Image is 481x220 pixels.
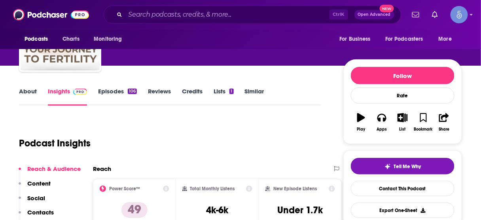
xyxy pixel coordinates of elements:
img: Podchaser - Follow, Share and Rate Podcasts [13,7,89,22]
p: Contacts [27,209,54,216]
h3: Under 1.7k [277,204,323,216]
button: Apps [371,108,392,137]
p: Social [27,194,45,202]
div: Search podcasts, credits, & more... [104,6,401,24]
div: Apps [377,127,387,132]
button: List [392,108,413,137]
span: New [380,5,394,12]
button: Bookmark [413,108,434,137]
h2: Reach [93,165,111,173]
span: Charts [62,34,80,45]
button: Reach & Audience [19,165,81,180]
button: open menu [334,32,381,47]
img: tell me why sparkle [384,163,391,170]
div: Share [439,127,449,132]
button: Follow [351,67,454,84]
h1: Podcast Insights [19,137,91,149]
button: open menu [88,32,132,47]
h2: Total Monthly Listens [190,186,235,192]
h3: 4k-6k [206,204,228,216]
button: Content [19,180,51,194]
button: Play [351,108,371,137]
button: Open AdvancedNew [354,10,394,19]
span: Logged in as Spiral5-G1 [451,6,468,23]
div: 106 [128,89,137,94]
div: 1 [229,89,233,94]
a: InsightsPodchaser Pro [48,87,87,106]
button: tell me why sparkleTell Me Why [351,158,454,174]
a: Contact This Podcast [351,181,454,196]
a: Credits [182,87,203,106]
span: Podcasts [25,34,48,45]
button: Social [19,194,45,209]
a: Show notifications dropdown [429,8,441,21]
span: More [439,34,452,45]
a: About [19,87,37,106]
img: User Profile [451,6,468,23]
p: Reach & Audience [27,165,81,173]
a: Reviews [148,87,171,106]
span: Open Advanced [358,13,391,17]
a: Similar [245,87,264,106]
span: Monitoring [94,34,122,45]
div: Rate [351,87,454,104]
span: Tell Me Why [394,163,421,170]
button: open menu [433,32,462,47]
a: Show notifications dropdown [409,8,422,21]
span: For Podcasters [385,34,423,45]
a: Lists1 [214,87,233,106]
div: Bookmark [414,127,433,132]
a: Charts [57,32,84,47]
div: Play [357,127,365,132]
button: Show profile menu [451,6,468,23]
button: Export One-Sheet [351,203,454,218]
div: List [400,127,406,132]
span: Ctrl K [330,9,348,20]
h2: New Episode Listens [273,186,317,192]
button: Share [434,108,454,137]
button: open menu [19,32,58,47]
button: open menu [380,32,435,47]
span: For Business [339,34,371,45]
img: Podchaser Pro [73,89,87,95]
h2: Power Score™ [109,186,140,192]
a: Episodes106 [98,87,137,106]
input: Search podcasts, credits, & more... [125,8,330,21]
p: Content [27,180,51,187]
p: 49 [121,202,148,218]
